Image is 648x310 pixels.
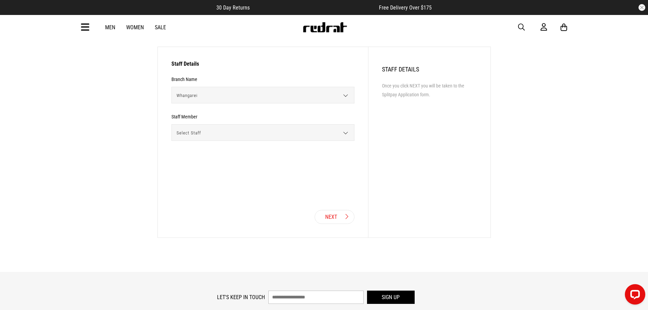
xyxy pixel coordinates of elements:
[171,114,197,119] h3: Staff Member
[315,210,354,224] button: Next
[155,24,166,31] a: Sale
[105,24,115,31] a: Men
[382,66,477,73] h2: Staff Details
[216,4,250,11] span: 30 Day Returns
[263,4,365,11] iframe: Customer reviews powered by Trustpilot
[302,22,347,32] img: Redrat logo
[172,125,349,141] span: Select Staff
[217,294,265,300] label: Let's keep in touch
[172,87,349,104] span: Whangarei
[367,291,415,304] button: Sign up
[382,82,477,99] li: Once you click NEXT you will be taken to the Splitpay Application form.
[171,61,354,71] h3: Staff Details
[619,281,648,310] iframe: LiveChat chat widget
[379,4,432,11] span: Free Delivery Over $175
[126,24,144,31] a: Women
[171,77,197,82] h3: Branch Name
